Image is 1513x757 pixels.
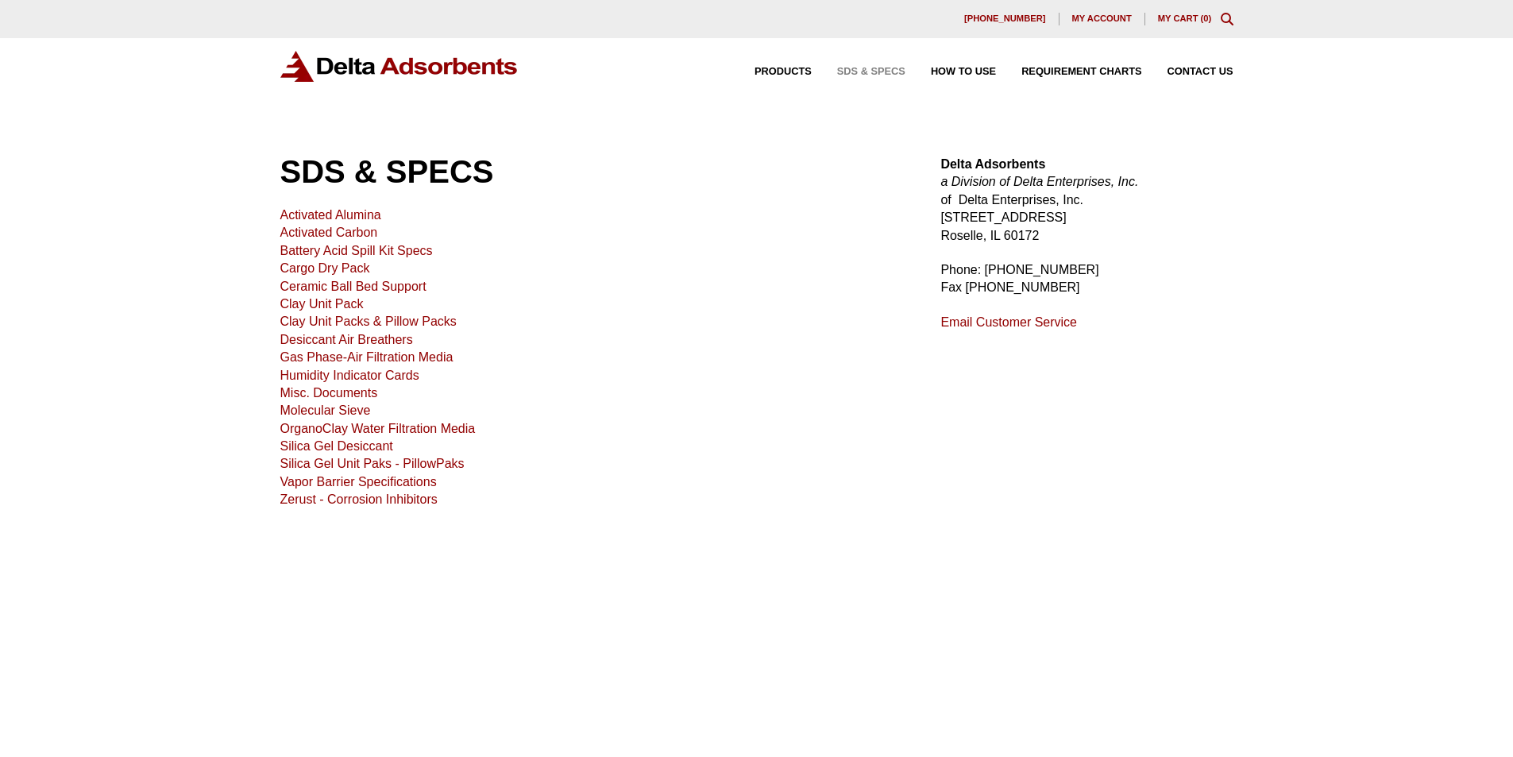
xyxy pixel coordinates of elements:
[1221,13,1233,25] div: Toggle Modal Content
[1168,67,1233,77] span: Contact Us
[280,297,364,311] a: Clay Unit Pack
[280,475,437,489] a: Vapor Barrier Specifications
[280,386,378,400] a: Misc. Documents
[280,333,413,346] a: Desiccant Air Breathers
[964,14,1046,23] span: [PHONE_NUMBER]
[812,67,905,77] a: SDS & SPECS
[905,67,996,77] a: How to Use
[1203,14,1208,23] span: 0
[280,156,903,187] h1: SDS & SPECS
[729,67,812,77] a: Products
[940,261,1233,297] p: Phone: [PHONE_NUMBER] Fax [PHONE_NUMBER]
[280,226,378,239] a: Activated Carbon
[940,157,1045,171] strong: Delta Adsorbents
[931,67,996,77] span: How to Use
[940,315,1077,329] a: Email Customer Service
[755,67,812,77] span: Products
[280,369,419,382] a: Humidity Indicator Cards
[940,156,1233,245] p: of Delta Enterprises, Inc. [STREET_ADDRESS] Roselle, IL 60172
[280,51,519,82] img: Delta Adsorbents
[280,315,457,328] a: Clay Unit Packs & Pillow Packs
[280,350,454,364] a: Gas Phase-Air Filtration Media
[1072,14,1132,23] span: My account
[280,280,426,293] a: Ceramic Ball Bed Support
[280,244,433,257] a: Battery Acid Spill Kit Specs
[280,261,370,275] a: Cargo Dry Pack
[280,208,381,222] a: Activated Alumina
[940,175,1138,188] em: a Division of Delta Enterprises, Inc.
[1021,67,1141,77] span: Requirement Charts
[280,492,438,506] a: Zerust - Corrosion Inhibitors
[996,67,1141,77] a: Requirement Charts
[280,457,465,470] a: Silica Gel Unit Paks - PillowPaks
[837,67,905,77] span: SDS & SPECS
[280,422,476,435] a: OrganoClay Water Filtration Media
[280,439,393,453] a: Silica Gel Desiccant
[280,404,371,417] a: Molecular Sieve
[1142,67,1233,77] a: Contact Us
[951,13,1059,25] a: [PHONE_NUMBER]
[1059,13,1145,25] a: My account
[1158,14,1212,23] a: My Cart (0)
